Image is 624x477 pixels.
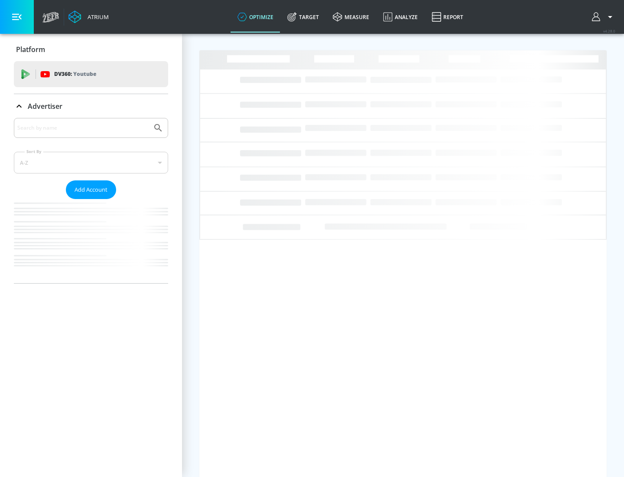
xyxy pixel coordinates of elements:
a: Report [425,1,470,33]
div: DV360: Youtube [14,61,168,87]
p: Youtube [73,69,96,78]
p: Advertiser [28,101,62,111]
div: Advertiser [14,94,168,118]
a: Target [280,1,326,33]
div: Advertiser [14,118,168,283]
label: Sort By [25,149,43,154]
span: v 4.28.0 [603,29,615,33]
div: Atrium [84,13,109,21]
a: optimize [231,1,280,33]
span: Add Account [75,185,107,195]
p: Platform [16,45,45,54]
div: Platform [14,37,168,62]
a: Analyze [376,1,425,33]
p: DV360: [54,69,96,79]
a: measure [326,1,376,33]
a: Atrium [68,10,109,23]
input: Search by name [17,122,149,134]
nav: list of Advertiser [14,199,168,283]
button: Add Account [66,180,116,199]
div: A-Z [14,152,168,173]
